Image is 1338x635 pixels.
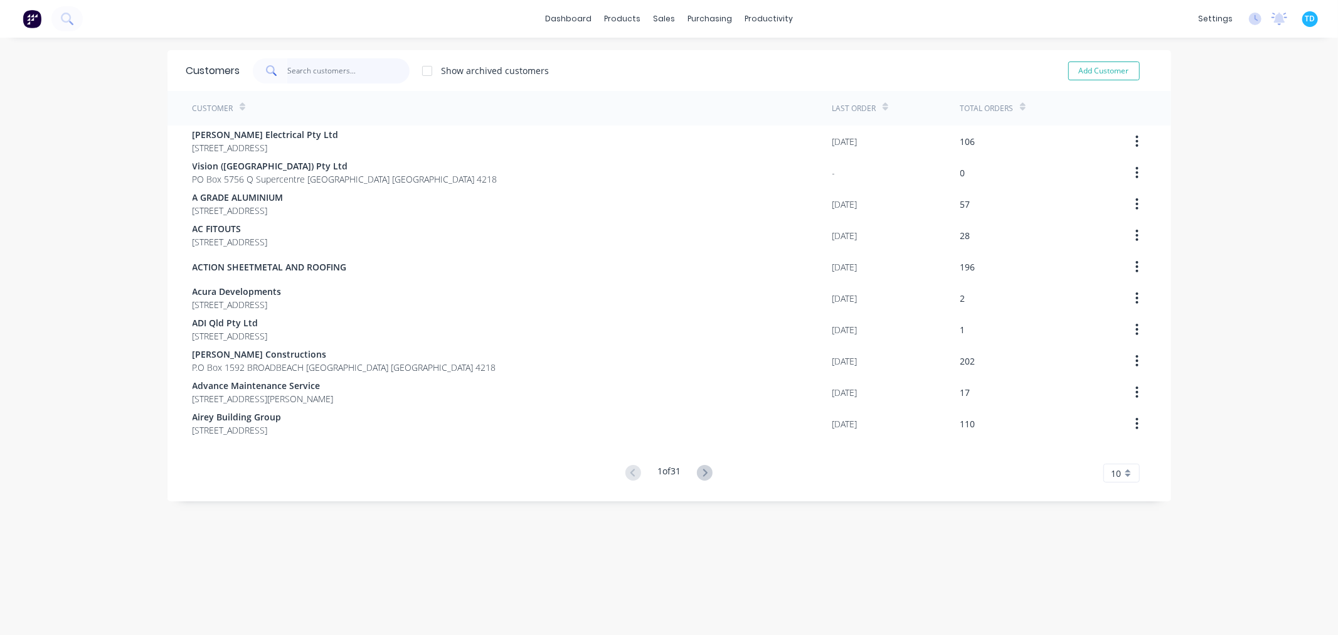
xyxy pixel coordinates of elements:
[193,191,284,204] span: A GRADE ALUMINIUM
[960,135,975,148] div: 106
[193,348,496,361] span: [PERSON_NAME] Constructions
[193,298,282,311] span: [STREET_ADDRESS]
[193,141,339,154] span: [STREET_ADDRESS]
[832,323,857,336] div: [DATE]
[193,424,282,437] span: [STREET_ADDRESS]
[832,229,857,242] div: [DATE]
[539,9,598,28] a: dashboard
[193,222,268,235] span: AC FITOUTS
[193,235,268,248] span: [STREET_ADDRESS]
[832,386,857,399] div: [DATE]
[193,128,339,141] span: [PERSON_NAME] Electrical Pty Ltd
[832,198,857,211] div: [DATE]
[960,323,965,336] div: 1
[1192,9,1239,28] div: settings
[598,9,647,28] div: products
[193,329,268,343] span: [STREET_ADDRESS]
[186,63,240,78] div: Customers
[193,103,233,114] div: Customer
[960,229,970,242] div: 28
[960,386,970,399] div: 17
[193,410,282,424] span: Airey Building Group
[960,198,970,211] div: 57
[832,292,857,305] div: [DATE]
[681,9,738,28] div: purchasing
[193,285,282,298] span: Acura Developments
[960,292,965,305] div: 2
[738,9,799,28] div: productivity
[193,159,497,173] span: Vision ([GEOGRAPHIC_DATA]) Pty Ltd
[287,58,410,83] input: Search customers...
[193,173,497,186] span: PO Box 5756 Q Supercentre [GEOGRAPHIC_DATA] [GEOGRAPHIC_DATA] 4218
[832,355,857,368] div: [DATE]
[1068,61,1140,80] button: Add Customer
[193,379,334,392] span: Advance Maintenance Service
[193,361,496,374] span: P.O Box 1592 BROADBEACH [GEOGRAPHIC_DATA] [GEOGRAPHIC_DATA] 4218
[1305,13,1315,24] span: TD
[832,417,857,430] div: [DATE]
[23,9,41,28] img: Factory
[193,260,347,274] span: ACTION SHEETMETAL AND ROOFING
[832,135,857,148] div: [DATE]
[960,260,975,274] div: 196
[960,355,975,368] div: 202
[193,316,268,329] span: ADI Qld Pty Ltd
[832,260,857,274] div: [DATE]
[832,166,836,179] div: -
[193,204,284,217] span: [STREET_ADDRESS]
[657,464,681,483] div: 1 of 31
[960,103,1014,114] div: Total Orders
[442,64,550,77] div: Show archived customers
[832,103,876,114] div: Last Order
[193,392,334,405] span: [STREET_ADDRESS][PERSON_NAME]
[960,417,975,430] div: 110
[960,166,965,179] div: 0
[1112,467,1122,480] span: 10
[647,9,681,28] div: sales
